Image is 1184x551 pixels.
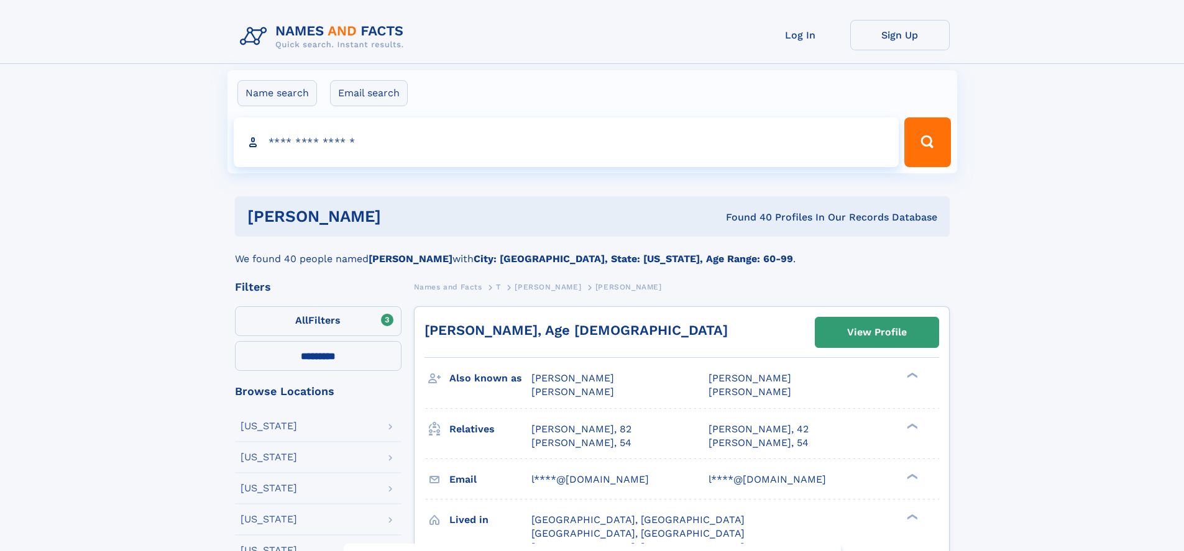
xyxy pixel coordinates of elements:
[449,419,531,440] h3: Relatives
[241,483,297,493] div: [US_STATE]
[531,386,614,398] span: [PERSON_NAME]
[515,279,581,294] a: [PERSON_NAME]
[235,237,950,266] div: We found 40 people named with .
[850,20,950,50] a: Sign Up
[496,279,501,294] a: T
[515,283,581,291] span: [PERSON_NAME]
[414,279,482,294] a: Names and Facts
[904,472,919,480] div: ❯
[553,211,937,224] div: Found 40 Profiles In Our Records Database
[595,283,662,291] span: [PERSON_NAME]
[247,209,554,224] h1: [PERSON_NAME]
[241,421,297,431] div: [US_STATE]
[330,80,408,106] label: Email search
[235,281,402,293] div: Filters
[234,117,899,167] input: search input
[904,371,919,380] div: ❯
[235,386,402,397] div: Browse Locations
[531,527,745,539] span: [GEOGRAPHIC_DATA], [GEOGRAPHIC_DATA]
[531,422,631,436] a: [PERSON_NAME], 82
[709,436,809,450] a: [PERSON_NAME], 54
[241,514,297,524] div: [US_STATE]
[709,422,809,436] a: [PERSON_NAME], 42
[531,514,745,526] span: [GEOGRAPHIC_DATA], [GEOGRAPHIC_DATA]
[241,452,297,462] div: [US_STATE]
[424,322,728,338] a: [PERSON_NAME], Age [DEMOGRAPHIC_DATA]
[904,422,919,430] div: ❯
[904,117,950,167] button: Search Button
[847,318,907,347] div: View Profile
[815,317,938,347] a: View Profile
[235,20,414,53] img: Logo Names and Facts
[295,314,308,326] span: All
[237,80,317,106] label: Name search
[751,20,850,50] a: Log In
[235,306,402,336] label: Filters
[496,283,501,291] span: T
[449,368,531,389] h3: Also known as
[904,512,919,521] div: ❯
[709,386,791,398] span: [PERSON_NAME]
[709,372,791,384] span: [PERSON_NAME]
[474,253,793,265] b: City: [GEOGRAPHIC_DATA], State: [US_STATE], Age Range: 60-99
[531,436,631,450] a: [PERSON_NAME], 54
[449,509,531,531] h3: Lived in
[449,469,531,490] h3: Email
[369,253,452,265] b: [PERSON_NAME]
[531,372,614,384] span: [PERSON_NAME]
